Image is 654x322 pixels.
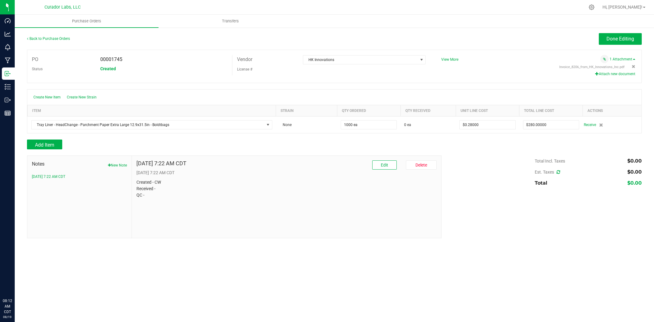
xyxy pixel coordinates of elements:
th: Qty Received [400,105,456,117]
span: View file [559,65,625,69]
label: Vendor [237,55,252,64]
span: $0.00 [627,169,642,175]
a: Transfers [159,15,302,28]
label: License # [237,65,252,74]
span: Edit [381,163,388,167]
inline-svg: Dashboard [5,18,11,24]
h4: [DATE] 7:22 AM CDT [136,160,186,167]
button: Attach new document [595,71,635,77]
span: Created [100,66,116,71]
span: Attach a document [600,55,609,63]
label: Status [32,64,43,74]
span: Purchase Orders [64,18,109,24]
inline-svg: Inventory [5,84,11,90]
inline-svg: Analytics [5,31,11,37]
p: Created - CW Received - QC - [136,179,436,198]
div: Manage settings [588,4,595,10]
span: None [280,123,292,127]
p: 08/19 [3,315,12,319]
span: Tray Liner - HeadChange - Parchment Paper Extra Large 12.9x31.5in - Boldtbags [32,121,264,129]
label: PO [32,55,38,64]
a: Back to Purchase Orders [27,36,70,41]
inline-svg: Manufacturing [5,57,11,63]
a: View More [441,57,458,62]
th: Actions [583,105,641,117]
iframe: Resource center unread badge [18,272,25,279]
span: Create New Item [33,95,61,99]
button: [DATE] 7:22 AM CDT [32,174,65,179]
th: Qty Ordered [337,105,400,117]
inline-svg: Monitoring [5,44,11,50]
a: 1 Attachment [610,57,635,61]
span: Remove attachment [632,65,635,69]
span: Create New Strain [67,95,97,99]
input: $0.00000 [523,121,579,129]
th: Item [28,105,276,117]
inline-svg: Outbound [5,97,11,103]
th: Strain [276,105,337,117]
span: Notes [32,160,127,168]
button: Add Item [27,140,62,149]
span: Hi, [PERSON_NAME]! [602,5,642,10]
inline-svg: Reports [5,110,11,116]
span: Curador Labs, LLC [44,5,81,10]
th: Unit Line Cost [456,105,519,117]
span: Receive [584,121,596,128]
button: Edit [372,160,397,170]
span: Total Incl. Taxes [535,159,565,163]
th: Total Line Cost [519,105,583,117]
span: Total [535,180,547,186]
button: New Note [108,163,127,168]
a: Purchase Orders [15,15,159,28]
span: 0 ea [404,122,411,128]
inline-svg: Inbound [5,71,11,77]
p: 08:12 AM CDT [3,298,12,315]
span: Done Editing [606,36,634,42]
input: $0.00000 [460,121,515,129]
span: Add Item [35,142,54,148]
span: HK Innovations [303,56,418,64]
span: $0.00 [627,158,642,164]
input: 0 ea [341,121,396,129]
span: $0.00 [627,180,642,186]
iframe: Resource center [6,273,25,291]
p: [DATE] 7:22 AM CDT [136,170,436,176]
span: 00001745 [100,56,122,62]
button: Delete [406,160,437,170]
span: NO DATA FOUND [31,120,272,129]
span: Est. Taxes [535,170,560,174]
span: Transfers [214,18,247,24]
span: Delete [415,163,427,167]
button: Done Editing [599,33,642,45]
